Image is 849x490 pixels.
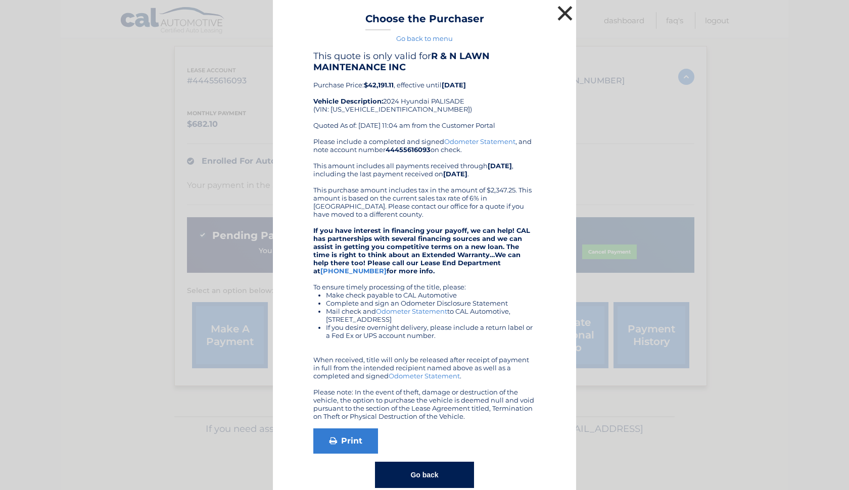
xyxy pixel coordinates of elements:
a: Odometer Statement [376,307,447,315]
button: Go back [375,462,474,488]
b: R & N LAWN MAINTENANCE INC [313,51,490,73]
h4: This quote is only valid for [313,51,536,73]
b: $42,191.11 [364,81,394,89]
a: [PHONE_NUMBER] [320,267,387,275]
b: 44455616093 [386,145,431,154]
div: Please include a completed and signed , and note account number on check. This amount includes al... [313,137,536,420]
button: × [555,3,575,23]
a: Odometer Statement [444,137,515,145]
li: If you desire overnight delivery, please include a return label or a Fed Ex or UPS account number. [326,323,536,339]
li: Mail check and to CAL Automotive, [STREET_ADDRESS] [326,307,536,323]
strong: Vehicle Description: [313,97,383,105]
b: [DATE] [442,81,466,89]
h3: Choose the Purchaser [365,13,484,30]
strong: If you have interest in financing your payoff, we can help! CAL has partnerships with several fin... [313,226,530,275]
div: Purchase Price: , effective until 2024 Hyundai PALISADE (VIN: [US_VEHICLE_IDENTIFICATION_NUMBER])... [313,51,536,137]
li: Make check payable to CAL Automotive [326,291,536,299]
a: Print [313,428,378,454]
li: Complete and sign an Odometer Disclosure Statement [326,299,536,307]
b: [DATE] [488,162,512,170]
a: Go back to menu [396,34,453,42]
a: Odometer Statement [389,372,460,380]
b: [DATE] [443,170,467,178]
